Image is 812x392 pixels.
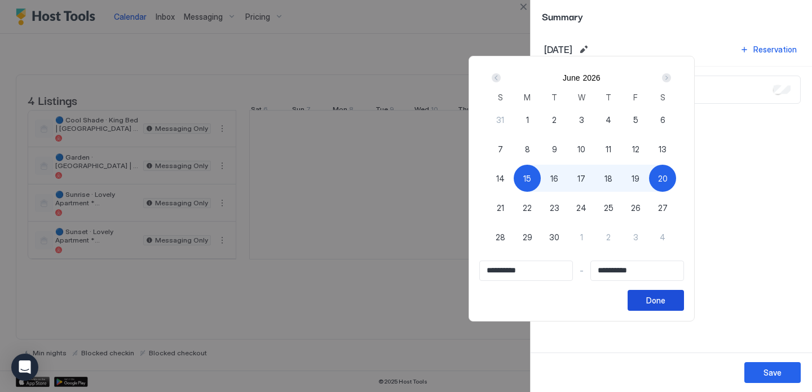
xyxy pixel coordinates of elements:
[633,114,638,126] span: 5
[622,223,649,250] button: 3
[622,165,649,192] button: 19
[568,194,595,221] button: 24
[496,114,504,126] span: 31
[552,114,557,126] span: 2
[541,194,568,221] button: 23
[568,165,595,192] button: 17
[498,91,503,103] span: S
[496,173,505,184] span: 14
[541,165,568,192] button: 16
[606,143,611,155] span: 11
[660,231,665,243] span: 4
[649,223,676,250] button: 4
[633,91,638,103] span: F
[606,231,611,243] span: 2
[514,135,541,162] button: 8
[526,114,529,126] span: 1
[649,106,676,133] button: 6
[523,202,532,214] span: 22
[591,261,683,280] input: Input Field
[552,143,557,155] span: 9
[514,165,541,192] button: 15
[633,231,638,243] span: 3
[659,143,667,155] span: 13
[595,165,622,192] button: 18
[595,194,622,221] button: 25
[523,231,532,243] span: 29
[604,202,614,214] span: 25
[487,165,514,192] button: 14
[550,202,559,214] span: 23
[658,173,668,184] span: 20
[579,114,584,126] span: 3
[496,231,505,243] span: 28
[622,135,649,162] button: 12
[498,143,503,155] span: 7
[523,173,531,184] span: 15
[563,73,580,82] button: June
[541,135,568,162] button: 9
[622,194,649,221] button: 26
[541,223,568,250] button: 30
[487,223,514,250] button: 28
[582,73,600,82] button: 2026
[580,266,584,276] span: -
[580,231,583,243] span: 1
[606,114,611,126] span: 4
[524,91,531,103] span: M
[514,194,541,221] button: 22
[649,165,676,192] button: 20
[632,173,639,184] span: 19
[489,71,505,85] button: Prev
[649,194,676,221] button: 27
[577,143,585,155] span: 10
[622,106,649,133] button: 5
[631,202,641,214] span: 26
[551,91,557,103] span: T
[658,71,673,85] button: Next
[514,223,541,250] button: 29
[606,91,611,103] span: T
[578,91,585,103] span: W
[646,294,665,306] div: Done
[660,114,665,126] span: 6
[604,173,612,184] span: 18
[487,194,514,221] button: 21
[649,135,676,162] button: 13
[497,202,504,214] span: 21
[541,106,568,133] button: 2
[595,223,622,250] button: 2
[525,143,530,155] span: 8
[550,173,558,184] span: 16
[568,135,595,162] button: 10
[487,135,514,162] button: 7
[628,290,684,311] button: Done
[480,261,572,280] input: Input Field
[660,91,665,103] span: S
[577,173,585,184] span: 17
[487,106,514,133] button: 31
[576,202,586,214] span: 24
[595,135,622,162] button: 11
[632,143,639,155] span: 12
[568,223,595,250] button: 1
[11,354,38,381] div: Open Intercom Messenger
[595,106,622,133] button: 4
[658,202,668,214] span: 27
[549,231,559,243] span: 30
[568,106,595,133] button: 3
[514,106,541,133] button: 1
